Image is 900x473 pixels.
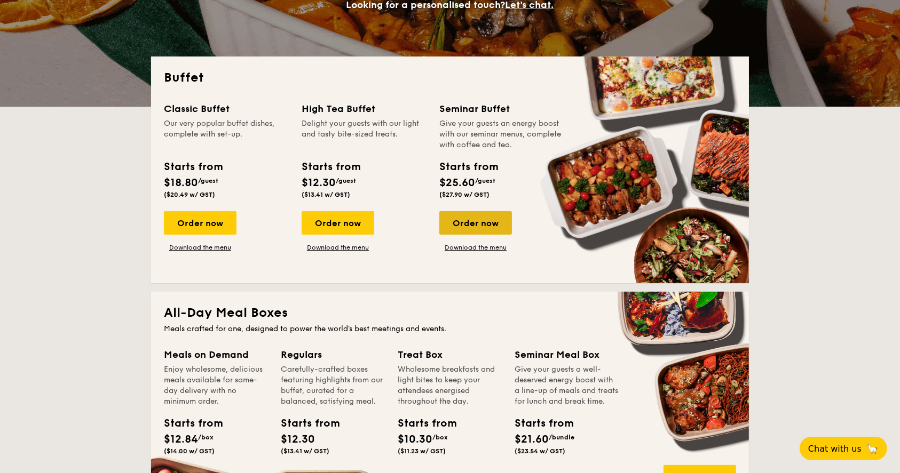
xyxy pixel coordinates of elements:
div: Starts from [164,415,212,431]
div: Starts from [439,159,498,175]
div: Seminar Buffet [439,101,564,116]
a: Download the menu [164,243,236,252]
div: Starts from [281,415,329,431]
span: $12.30 [302,177,336,189]
div: Treat Box [398,347,502,362]
div: Starts from [164,159,222,175]
div: Wholesome breakfasts and light bites to keep your attendees energised throughout the day. [398,364,502,407]
span: ($13.41 w/ GST) [302,191,350,198]
div: Carefully-crafted boxes featuring highlights from our buffet, curated for a balanced, satisfying ... [281,364,385,407]
span: 🦙 [866,443,879,455]
span: /guest [336,177,356,185]
div: Classic Buffet [164,101,289,116]
div: Regulars [281,347,385,362]
span: $18.80 [164,177,198,189]
div: Order now [164,211,236,235]
span: $12.30 [281,433,315,446]
span: /guest [198,177,218,185]
div: Meals crafted for one, designed to power the world's best meetings and events. [164,324,736,334]
div: Seminar Meal Box [515,347,619,362]
span: ($14.00 w/ GST) [164,447,215,455]
span: /guest [475,177,495,185]
div: Enjoy wholesome, delicious meals available for same-day delivery with no minimum order. [164,364,268,407]
span: /box [432,434,448,441]
span: $10.30 [398,433,432,446]
div: Delight your guests with our light and tasty bite-sized treats. [302,118,427,150]
div: Starts from [398,415,446,431]
span: ($13.41 w/ GST) [281,447,329,455]
span: ($20.49 w/ GST) [164,191,215,198]
button: Chat with us🦙 [800,437,887,460]
span: ($23.54 w/ GST) [515,447,565,455]
div: Order now [439,211,512,235]
div: Give your guests an energy boost with our seminar menus, complete with coffee and tea. [439,118,564,150]
h2: Buffet [164,69,736,86]
div: Our very popular buffet dishes, complete with set-up. [164,118,289,150]
span: $25.60 [439,177,475,189]
span: $21.60 [515,433,549,446]
a: Download the menu [302,243,374,252]
div: High Tea Buffet [302,101,427,116]
span: /box [198,434,214,441]
span: ($11.23 w/ GST) [398,447,446,455]
div: Meals on Demand [164,347,268,362]
span: ($27.90 w/ GST) [439,191,490,198]
div: Starts from [515,415,563,431]
a: Download the menu [439,243,512,252]
span: $12.84 [164,433,198,446]
div: Starts from [302,159,360,175]
span: /bundle [549,434,574,441]
span: Chat with us [808,444,862,454]
h2: All-Day Meal Boxes [164,304,736,322]
div: Give your guests a well-deserved energy boost with a line-up of meals and treats for lunch and br... [515,364,619,407]
div: Order now [302,211,374,235]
